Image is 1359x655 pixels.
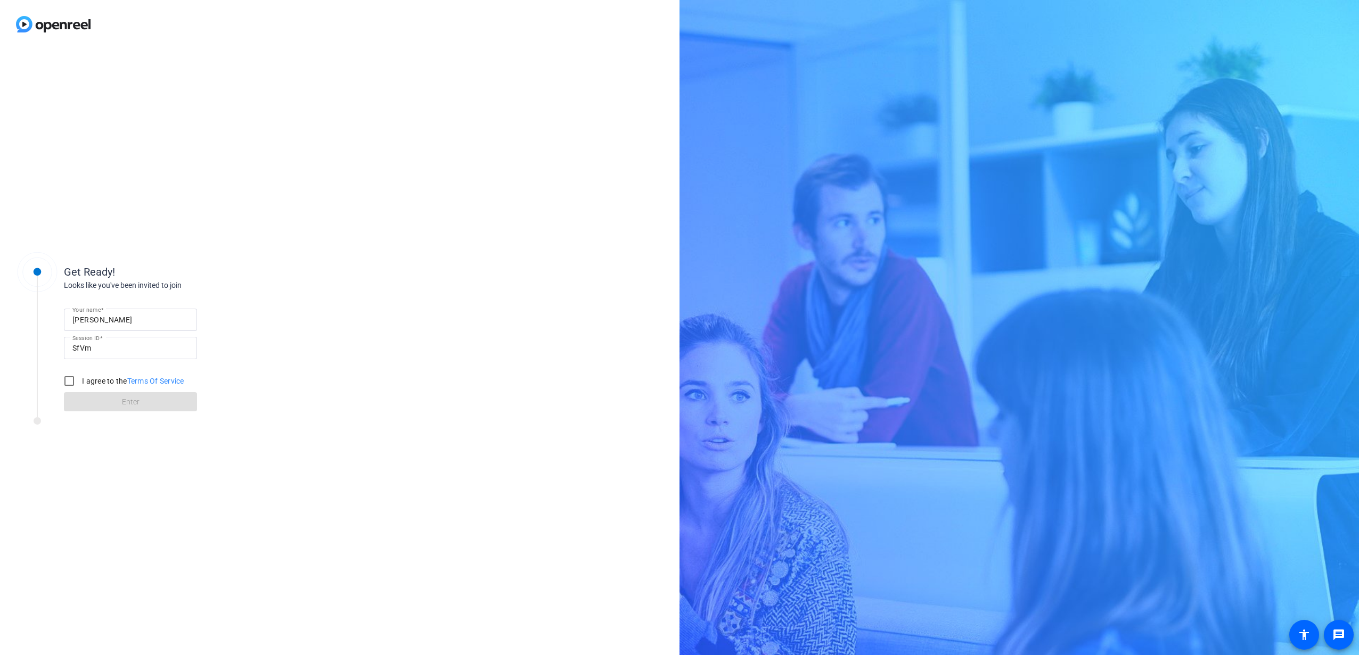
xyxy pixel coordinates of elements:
[80,376,184,386] label: I agree to the
[127,377,184,385] a: Terms Of Service
[1298,628,1311,641] mat-icon: accessibility
[64,280,277,291] div: Looks like you've been invited to join
[72,335,100,341] mat-label: Session ID
[1332,628,1345,641] mat-icon: message
[64,264,277,280] div: Get Ready!
[72,306,101,313] mat-label: Your name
